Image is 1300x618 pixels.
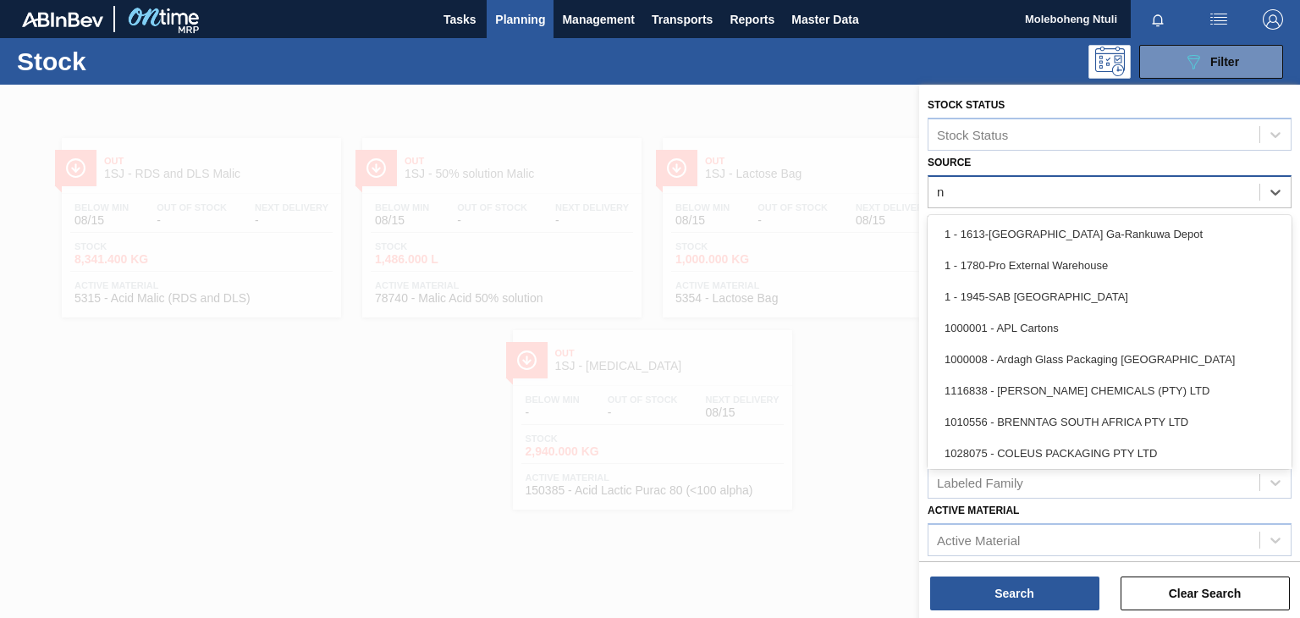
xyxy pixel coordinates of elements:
span: Transports [652,9,713,30]
div: 1 - 1613-[GEOGRAPHIC_DATA] Ga-Rankuwa Depot [928,218,1292,250]
span: Reports [730,9,774,30]
img: userActions [1209,9,1229,30]
label: Destination [928,214,995,226]
div: Stock Status [937,127,1008,141]
div: 1010556 - BRENNTAG SOUTH AFRICA PTY LTD [928,406,1292,438]
span: Management [562,9,635,30]
span: Filter [1210,55,1239,69]
img: TNhmsLtSVTkK8tSr43FrP2fwEKptu5GPRR3wAAAABJRU5ErkJggg== [22,12,103,27]
div: Programming: no user selected [1088,45,1131,79]
img: Logout [1263,9,1283,30]
label: Source [928,157,971,168]
div: 1028075 - COLEUS PACKAGING PTY LTD [928,438,1292,469]
div: 1 - 1945-SAB [GEOGRAPHIC_DATA] [928,281,1292,312]
div: 1000008 - Ardagh Glass Packaging [GEOGRAPHIC_DATA] [928,344,1292,375]
div: 1116838 - [PERSON_NAME] CHEMICALS (PTY) LTD [928,375,1292,406]
span: Planning [495,9,545,30]
span: Master Data [791,9,858,30]
label: Active Material [928,505,1019,516]
label: Stock Status [928,99,1005,111]
button: Filter [1139,45,1283,79]
h1: Stock [17,52,260,71]
div: Active Material [937,533,1020,548]
button: Notifications [1131,8,1185,31]
div: 1 - 1780-Pro External Warehouse [928,250,1292,281]
div: Labeled Family [937,476,1023,490]
div: 1000001 - APL Cartons [928,312,1292,344]
span: Tasks [441,9,478,30]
